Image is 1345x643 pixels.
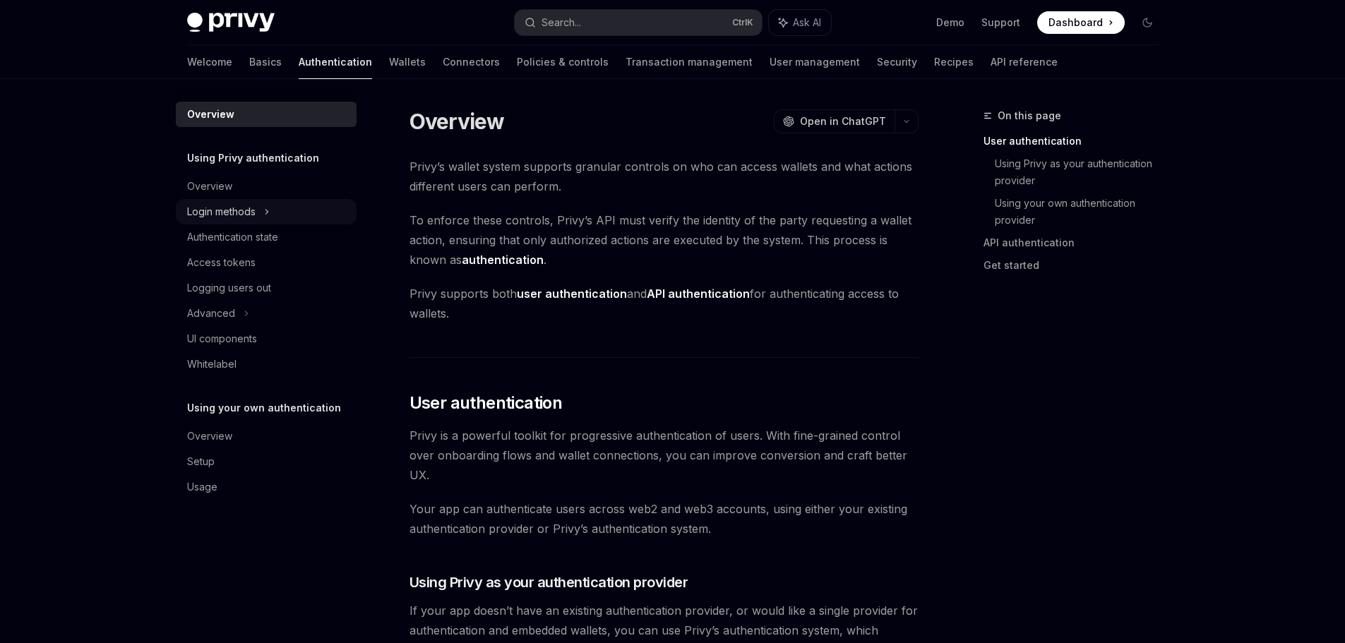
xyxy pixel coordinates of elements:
h5: Using your own authentication [187,399,341,416]
a: Using Privy as your authentication provider [995,152,1170,192]
a: Using your own authentication provider [995,192,1170,232]
span: Ctrl K [732,17,753,28]
span: Dashboard [1048,16,1103,30]
a: API authentication [984,232,1170,254]
a: Dashboard [1037,11,1125,34]
div: Login methods [187,203,256,220]
a: Overview [176,423,357,449]
div: UI components [187,330,257,347]
a: User authentication [984,130,1170,152]
a: Overview [176,174,357,199]
button: Toggle dark mode [1136,11,1159,34]
strong: user authentication [517,287,627,301]
a: Authentication [299,45,372,79]
div: Setup [187,453,215,470]
h5: Using Privy authentication [187,150,319,167]
a: Overview [176,102,357,127]
span: Privy is a powerful toolkit for progressive authentication of users. With fine-grained control ov... [410,426,919,485]
span: Privy supports both and for authenticating access to wallets. [410,284,919,323]
a: Logging users out [176,275,357,301]
a: Whitelabel [176,351,357,377]
a: Basics [249,45,282,79]
img: dark logo [187,13,275,32]
div: Advanced [187,305,235,322]
div: Usage [187,479,217,495]
a: Welcome [187,45,232,79]
div: Logging users out [187,280,271,296]
span: User authentication [410,392,563,414]
span: Ask AI [793,16,821,30]
a: Get started [984,254,1170,277]
a: Security [877,45,917,79]
div: Access tokens [187,254,256,271]
strong: API authentication [647,287,750,301]
a: Transaction management [626,45,753,79]
div: Search... [542,14,581,31]
a: Support [981,16,1020,30]
button: Search...CtrlK [515,10,762,35]
span: Open in ChatGPT [800,114,886,128]
a: Connectors [443,45,500,79]
div: Authentication state [187,229,278,246]
a: Usage [176,474,357,500]
a: Recipes [934,45,974,79]
a: Setup [176,449,357,474]
a: API reference [991,45,1058,79]
strong: authentication [462,253,544,267]
span: On this page [998,107,1061,124]
a: Demo [936,16,964,30]
a: User management [770,45,860,79]
div: Whitelabel [187,356,237,373]
a: Authentication state [176,224,357,250]
button: Open in ChatGPT [774,109,895,133]
a: Access tokens [176,250,357,275]
a: Policies & controls [517,45,609,79]
span: Your app can authenticate users across web2 and web3 accounts, using either your existing authent... [410,499,919,539]
h1: Overview [410,109,505,134]
a: UI components [176,326,357,351]
div: Overview [187,178,232,195]
span: Using Privy as your authentication provider [410,572,688,592]
button: Ask AI [769,10,831,35]
a: Wallets [389,45,426,79]
span: Privy’s wallet system supports granular controls on who can access wallets and what actions diffe... [410,157,919,196]
div: Overview [187,428,232,445]
span: To enforce these controls, Privy’s API must verify the identity of the party requesting a wallet ... [410,210,919,270]
div: Overview [187,106,234,123]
